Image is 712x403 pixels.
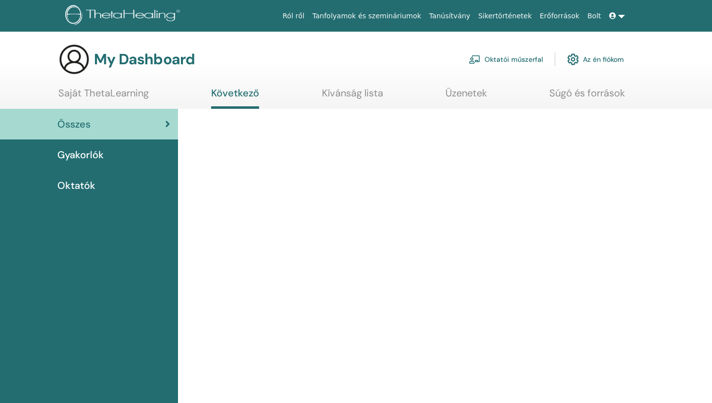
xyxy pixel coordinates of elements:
span: Oktatók [57,178,95,193]
a: Kívánság lista [322,87,383,106]
a: Saját ThetaLearning [58,87,149,106]
img: generic-user-icon.jpg [58,44,90,75]
a: Tanúsítvány [425,7,474,25]
a: Üzenetek [445,87,487,106]
img: logo.png [65,5,183,27]
a: Bolt [583,7,605,25]
span: Összes [57,117,90,132]
a: Súgó és források [549,87,625,106]
a: Sikertörténetek [474,7,535,25]
a: Ról ről [279,7,309,25]
a: Következő [211,87,259,109]
a: Az én fiókom [567,48,624,70]
a: Oktatói műszerfal [469,48,543,70]
a: Erőforrások [536,7,583,25]
img: chalkboard-teacher.svg [469,55,481,64]
span: Gyakorlók [57,147,104,162]
img: cog.svg [567,51,579,68]
a: Tanfolyamok és szemináriumok [309,7,425,25]
h3: My Dashboard [94,50,195,68]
